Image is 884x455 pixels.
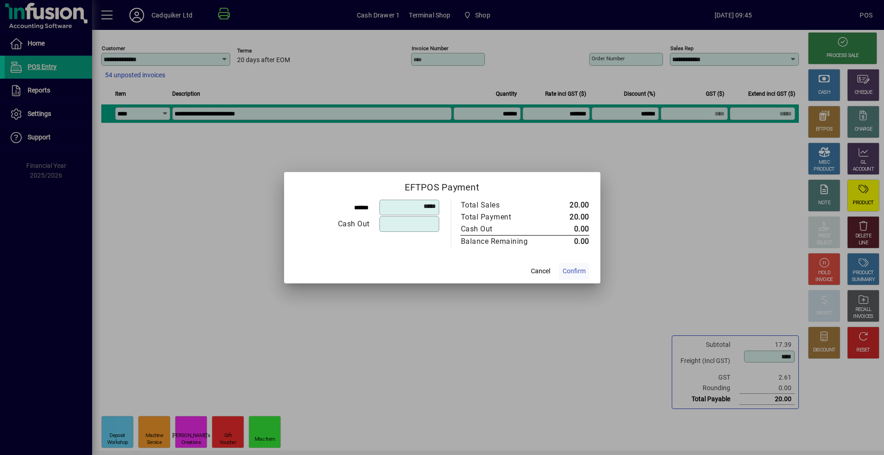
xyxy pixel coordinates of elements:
[547,223,589,236] td: 0.00
[284,172,600,199] h2: EFTPOS Payment
[460,211,547,223] td: Total Payment
[559,263,589,280] button: Confirm
[547,199,589,211] td: 20.00
[296,219,370,230] div: Cash Out
[547,235,589,248] td: 0.00
[461,236,538,247] div: Balance Remaining
[460,199,547,211] td: Total Sales
[461,224,538,235] div: Cash Out
[526,263,555,280] button: Cancel
[547,211,589,223] td: 20.00
[531,266,550,276] span: Cancel
[563,266,586,276] span: Confirm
